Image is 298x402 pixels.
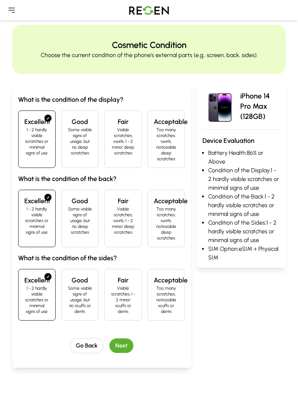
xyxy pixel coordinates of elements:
[154,285,179,314] p: Too many scratches, noticeable scuffs or dents
[68,127,93,156] p: Some visible signs of usage, but no deep scratches
[110,196,136,206] h4: Fair
[154,127,179,162] p: Too many scratches, swirls, noticeable deep scratches
[240,91,280,121] p: iPhone 14 Pro Max (128GB)
[154,206,179,241] p: Too many scratches, swirls, noticeable deep scratches
[24,196,49,206] h4: Excellent
[68,206,93,235] p: Some visible signs of usage, but no deep scratches
[68,196,93,206] h4: Good
[68,117,93,127] h4: Good
[18,95,185,105] h3: What is the condition of the display?
[41,51,258,60] p: Choose the current condition of the phone's external parts (e.g., screen, back, sides).
[208,166,280,192] li: Condition of the Display: 1 - 2 hardly visible scratches or minimal signs of use
[18,174,185,184] h3: What is the condition of the back?
[208,218,280,245] li: Condition of the Sides: 1 - 2 hardly visible scratches or minimal signs of use
[110,117,136,127] h4: Fair
[24,117,49,127] h4: Excellent
[110,275,136,285] h4: Fair
[109,338,133,353] button: Next
[24,285,49,314] p: 1 - 2 hardly visible scratches or minimal signs of use
[202,89,237,124] img: iPhone 14 Pro Max
[18,253,185,263] h3: What is the condition of the sides?
[68,275,93,285] h4: Good
[70,338,104,353] button: Go Back
[208,149,280,166] li: Battery Health: 86% or Above
[112,39,186,51] h2: Cosmetic Condition
[24,127,49,156] p: 1 - 2 hardly visible scratches or minimal signs of use
[110,285,136,314] p: Visible scratches, 1 - 2 minor scuffs or dents
[110,127,136,156] p: Visible scratches, swirls, 1 - 2 minor deep scratches
[110,206,136,235] p: Visible scratches, swirls, 1 - 2 minor deep scratches
[154,117,179,127] h4: Acceptable
[154,196,179,206] h4: Acceptable
[208,192,280,218] li: Condition of the Back: 1 - 2 hardly visible scratches or minimal signs of use
[208,245,280,262] li: SIM Option: eSIM + Physical SIM
[24,275,49,285] h4: Excellent
[154,275,179,285] h4: Acceptable
[68,285,93,314] p: Some visible signs of usage, but no scuffs or dents
[24,206,49,235] p: 1 - 2 hardly visible scratches or minimal signs of use
[202,136,280,146] h3: Device Evaluation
